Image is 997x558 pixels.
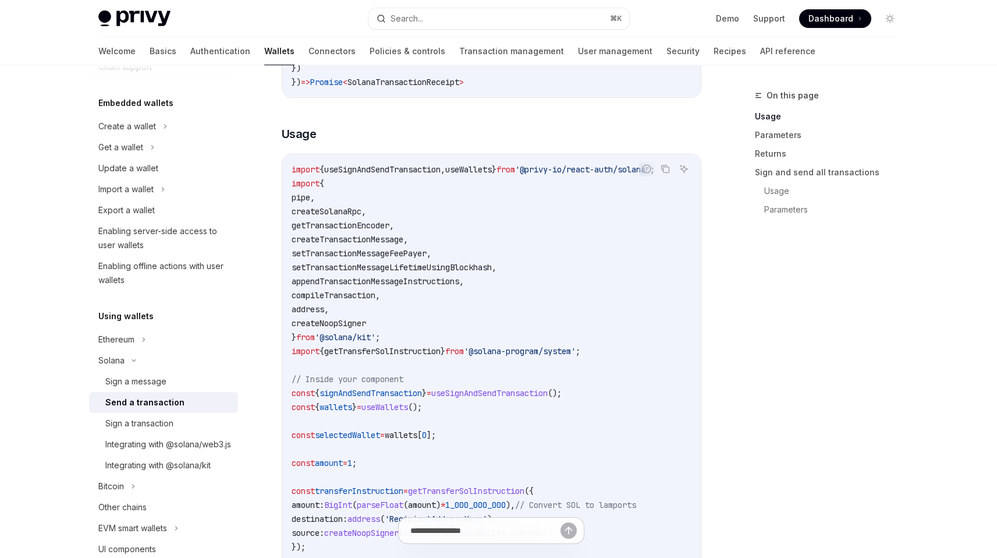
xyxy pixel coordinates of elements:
[487,514,496,524] span: ),
[315,430,380,440] span: selectedWallet
[496,164,515,175] span: from
[292,206,361,217] span: createSolanaRpc
[436,500,441,510] span: )
[385,430,417,440] span: wallets
[385,514,487,524] span: 'RecipientAddressHere'
[324,304,329,315] span: ,
[105,437,231,451] div: Integrating with @solana/web3.js
[89,221,238,256] a: Enabling server-side access to user wallets
[658,161,673,176] button: Copy the contents from the code block
[799,9,871,28] a: Dashboard
[464,346,576,356] span: '@solana-program/system'
[296,332,315,342] span: from
[320,178,324,189] span: {
[282,126,317,142] span: Usage
[89,158,238,179] a: Update a wallet
[352,458,357,468] span: ;
[764,200,909,219] a: Parameters
[716,13,739,24] a: Demo
[89,200,238,221] a: Export a wallet
[515,164,650,175] span: '@privy-io/react-auth/solana'
[98,161,158,175] div: Update a wallet
[105,395,185,409] div: Send a transaction
[380,514,385,524] span: (
[352,500,357,510] span: (
[760,37,815,65] a: API reference
[292,276,459,287] span: appendTransactionMessageInstructions
[89,413,238,434] a: Sign a transaction
[89,497,238,518] a: Other chains
[403,500,408,510] span: (
[190,37,250,65] a: Authentication
[308,37,356,65] a: Connectors
[320,346,324,356] span: {
[370,37,445,65] a: Policies & controls
[292,486,315,496] span: const
[292,346,320,356] span: import
[292,192,310,203] span: pipe
[315,332,375,342] span: '@solana/kit'
[445,346,464,356] span: from
[408,500,436,510] span: amount
[98,182,154,196] div: Import a wallet
[292,458,315,468] span: const
[98,333,134,347] div: Ethereum
[98,10,171,27] img: light logo
[98,354,125,368] div: Solana
[576,346,580,356] span: ;
[610,14,622,23] span: ⌘ K
[548,388,562,398] span: ();
[560,522,577,539] button: Send message
[264,37,295,65] a: Wallets
[755,144,909,163] a: Returns
[755,163,909,182] a: Sign and send all transactions
[310,77,343,87] span: Promise
[422,430,427,440] span: 0
[98,119,156,133] div: Create a wallet
[714,37,746,65] a: Recipes
[515,500,636,510] span: // Convert SOL to lamports
[427,430,436,440] span: ];
[292,262,492,273] span: setTransactionMessageLifetimeUsingBlockhash
[292,164,320,175] span: import
[417,430,422,440] span: [
[292,388,315,398] span: const
[320,402,352,412] span: wallets
[292,500,324,510] span: amount:
[324,164,441,175] span: useSignAndSendTransaction
[347,458,352,468] span: 1
[422,388,427,398] span: }
[357,402,361,412] span: =
[343,458,347,468] span: =
[808,13,853,24] span: Dashboard
[666,37,700,65] a: Security
[315,402,320,412] span: {
[492,164,496,175] span: }
[98,521,167,535] div: EVM smart wallets
[391,12,423,26] div: Search...
[375,290,380,301] span: ,
[98,96,173,110] h5: Embedded wallets
[441,346,445,356] span: }
[343,77,347,87] span: <
[98,542,156,556] div: UI components
[292,220,389,231] span: getTransactionEncoder
[445,500,506,510] span: 1_000_000_000
[324,346,441,356] span: getTransferSolInstruction
[292,248,427,259] span: setTransactionMessageFeePayer
[315,388,320,398] span: {
[320,388,422,398] span: signAndSendTransaction
[361,402,408,412] span: useWallets
[89,455,238,476] a: Integrating with @solana/kit
[380,430,385,440] span: =
[98,140,143,154] div: Get a wallet
[324,500,352,510] span: BigInt
[98,37,136,65] a: Welcome
[292,234,403,245] span: createTransactionMessage
[292,304,324,315] span: address
[292,318,366,329] span: createNoopSigner
[89,371,238,392] a: Sign a message
[292,332,296,342] span: }
[98,479,124,493] div: Bitcoin
[98,224,231,252] div: Enabling server-side access to user wallets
